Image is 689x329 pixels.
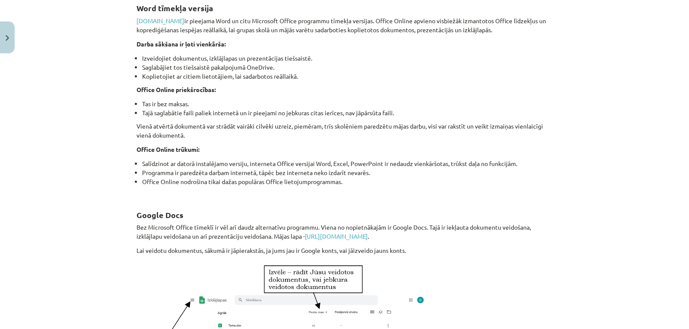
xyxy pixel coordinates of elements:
strong: Office Online trūkumi: [137,145,199,153]
li: Programma ir paredzēta darbam internetā, tāpēc bez interneta neko izdarīt nevarēs. [142,168,552,177]
img: icon-close-lesson-0947bae3869378f0d4975bcd49f059093ad1ed9edebbc8119c70593378902aed.svg [6,35,9,41]
strong: Google Docs [137,210,183,220]
strong: Word tīmekļa versija [137,3,213,13]
strong: Office Online priekšrocības: [137,86,216,93]
a: [URL][DOMAIN_NAME] [305,232,368,240]
li: Saglabājiet tos tiešsaistē pakalpojumā OneDrive. [142,63,552,72]
a: [DOMAIN_NAME] [137,17,184,25]
p: Bez Microsoft Office tīmeklī ir vēl arī daudz alternatīvu programmu. Viena no nopietnākajām ir Go... [137,223,552,241]
li: Tajā saglabātie faili paliek internetā un ir pieejami no jebkuras citas ierīces, nav jāpārsūta fa... [142,108,552,117]
li: Koplietojiet ar citiem lietotājiem, lai sadarbotos reāllaikā. [142,72,552,81]
li: Office Online nodrošina tikai dažas populāras Office lietojumprogrammas. [142,177,552,195]
p: ir pieejama Word un citu Microsoft Office programmu tīmekļa versijas. Office Online apvieno visbi... [137,16,552,34]
li: Tas ir bez maksas. [142,99,552,108]
p: Lai veidotu dokumentus, sākumā ir jāpierakstās, ja jums jau ir Google konts, vai jāizveido jauns ... [137,246,552,255]
strong: Darba sākšana ir ļoti vienkārša: [137,40,226,48]
li: Salīdzinot ar datorā instalējamo versiju, interneta Office versijai Word, Excel, PowerPoint ir ne... [142,159,552,168]
li: Izveidojiet dokumentus, izklājlapas un prezentācijas tiešsaistē. [142,54,552,63]
p: Vienā atvērtā dokumentā var strādāt vairāki cilvēki uzreiz, piemēram, trīs skolēniem paredzētu mā... [137,122,552,140]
